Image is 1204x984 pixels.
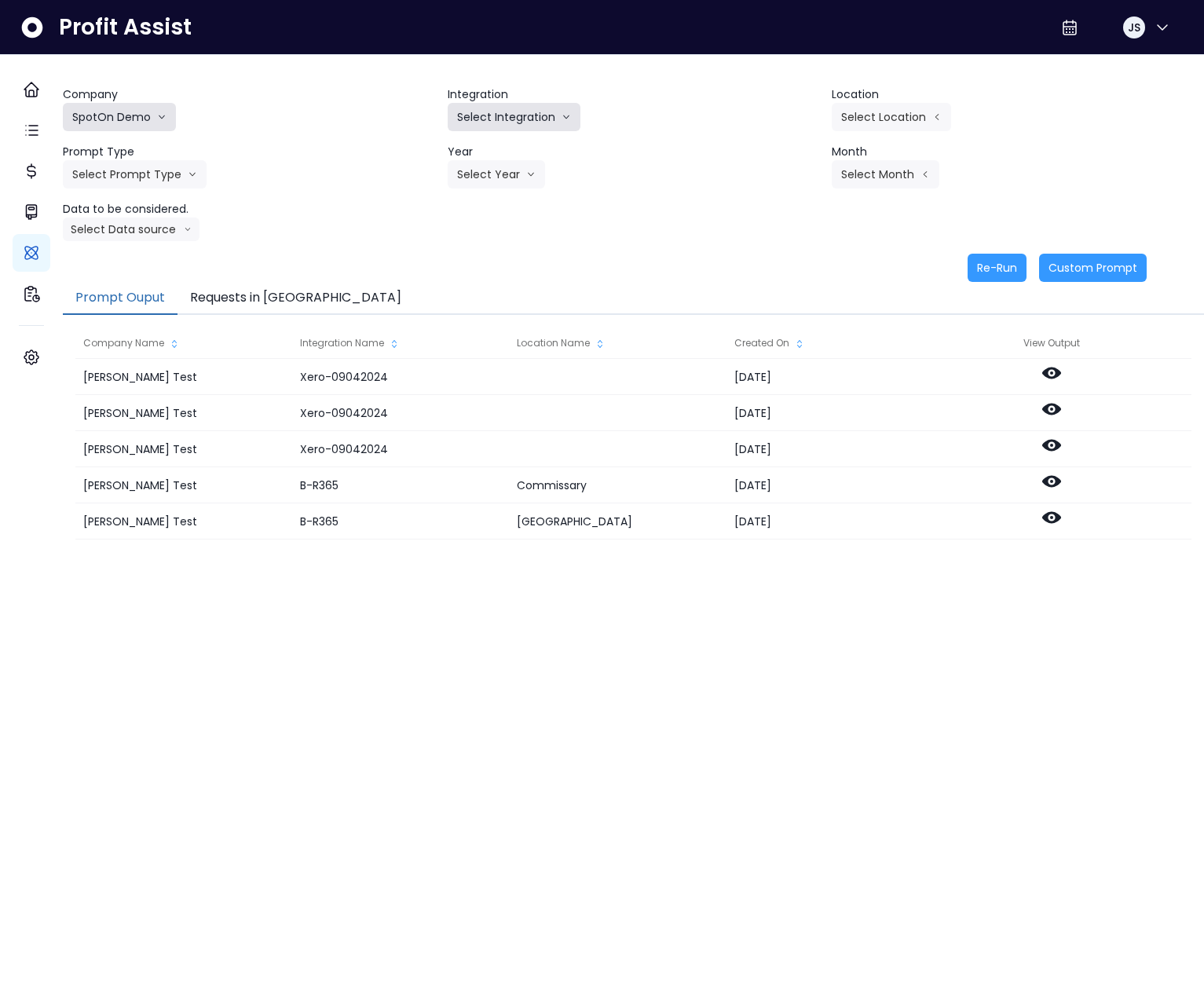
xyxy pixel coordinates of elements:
div: [DATE] [726,395,942,431]
button: Re-Run [968,254,1027,282]
div: Xero-09042024 [292,359,508,395]
button: SpotOn Demoarrow down line [63,103,176,131]
svg: arrow left line [932,109,942,125]
svg: sort [793,338,806,350]
svg: sort [594,338,606,350]
div: [PERSON_NAME] Test [75,467,291,503]
div: [DATE] [726,431,942,467]
div: Created On [726,327,942,359]
div: B-R365 [292,467,508,503]
button: Custom Prompt [1039,254,1147,282]
div: Location Name [509,327,725,359]
header: Data to be considered. [63,201,435,218]
span: JS [1128,20,1140,35]
span: Profit Assist [59,13,192,42]
svg: arrow down line [184,221,192,237]
button: Select Prompt Typearrow down line [63,160,207,188]
svg: arrow down line [526,166,536,182]
header: Prompt Type [63,144,435,160]
svg: sort [168,338,181,350]
button: Select Locationarrow left line [832,103,951,131]
header: Month [832,144,1204,160]
button: Select Data sourcearrow down line [63,218,199,241]
div: B-R365 [292,503,508,540]
div: [GEOGRAPHIC_DATA] [509,503,725,540]
header: Location [832,86,1204,103]
button: Select Yeararrow down line [448,160,545,188]
div: View Output [943,327,1160,359]
div: Commissary [509,467,725,503]
button: Select Integrationarrow down line [448,103,580,131]
button: Prompt Ouput [63,282,177,315]
div: [DATE] [726,503,942,540]
div: [PERSON_NAME] Test [75,359,291,395]
button: Select Montharrow left line [832,160,939,188]
div: Integration Name [292,327,508,359]
header: Integration [448,86,820,103]
button: Requests in [GEOGRAPHIC_DATA] [177,282,414,315]
svg: arrow down line [188,166,197,182]
header: Year [448,144,820,160]
div: [DATE] [726,359,942,395]
svg: arrow down line [157,109,167,125]
div: Xero-09042024 [292,431,508,467]
header: Company [63,86,435,103]
svg: arrow down line [562,109,571,125]
div: [PERSON_NAME] Test [75,503,291,540]
div: [DATE] [726,467,942,503]
div: Xero-09042024 [292,395,508,431]
div: [PERSON_NAME] Test [75,431,291,467]
div: Company Name [75,327,291,359]
div: [PERSON_NAME] Test [75,395,291,431]
svg: sort [388,338,401,350]
svg: arrow left line [920,166,930,182]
